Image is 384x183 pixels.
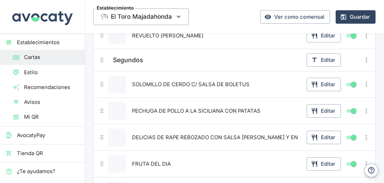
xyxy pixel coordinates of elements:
[93,8,189,25] span: El Toro Majadahonda
[349,80,358,89] span: Mostrar / ocultar
[307,78,341,91] button: Editar
[24,98,79,106] span: Avisos
[336,10,376,24] button: Guardar
[130,132,320,143] button: DELICIAS DE RAPE REBOZADO CON SALSA [PERSON_NAME] Y ENSALADA
[364,163,378,177] button: Ayuda y contacto
[307,131,341,144] button: Editar
[24,53,79,61] span: Cartas
[17,149,79,157] span: Tienda QR
[17,167,79,175] span: ¿Te ayudamos?
[108,102,126,120] button: Editar producto
[361,132,372,143] button: Más opciones
[307,53,341,67] button: Editar
[17,131,79,139] span: AvocatyPay
[361,158,372,170] button: Más opciones
[349,160,358,168] span: Mostrar / ocultar
[361,79,372,90] button: Más opciones
[101,13,108,20] img: Thumbnail
[17,39,79,46] span: Establecimientos
[97,55,107,65] button: Mover título
[130,30,205,41] button: REVUELTO [PERSON_NAME]
[97,106,107,116] button: Mover producto
[132,81,250,88] span: SOLOMILLO DE CERDO C/ SALSA DE BOLETUS
[349,31,358,40] span: Mostrar / ocultar
[132,32,203,40] span: REVUELTO [PERSON_NAME]
[132,160,171,168] span: FRUTA DEL DIA
[97,132,107,142] button: Mover producto
[24,113,79,121] span: Mi QR
[361,105,372,117] button: Más opciones
[111,11,172,22] span: El Toro Majadahonda
[361,54,372,66] button: Más opciones
[130,106,262,116] button: PECHUGA DE POLLO A LA SICILIANA CON PATATAS
[111,54,145,66] button: Segundos
[95,6,135,10] span: Establecimiento
[97,30,107,41] button: Mover producto
[307,29,341,42] button: Editar
[307,104,341,118] button: Editar
[97,159,107,169] button: Mover producto
[132,134,318,141] span: DELICIAS DE RAPE REBOZADO CON SALSA [PERSON_NAME] Y ENSALADA
[113,55,143,65] span: Segundos
[108,27,126,45] button: Editar producto
[361,30,372,41] button: Más opciones
[108,129,126,146] button: Editar producto
[260,10,330,24] a: Ver como comensal
[24,69,79,76] span: Estilo
[24,83,79,91] span: Recomendaciones
[130,159,173,169] button: FRUTA DEL DIA
[349,107,358,115] span: Mostrar / ocultar
[108,155,126,173] button: Editar producto
[349,133,358,142] span: Mostrar / ocultar
[307,157,341,171] button: Editar
[108,76,126,93] button: Editar producto
[93,8,189,25] button: EstablecimientoThumbnailEl Toro Majadahonda
[132,107,260,115] span: PECHUGA DE POLLO A LA SICILIANA CON PATATAS
[130,79,251,90] button: SOLOMILLO DE CERDO C/ SALSA DE BOLETUS
[97,79,107,89] button: Mover producto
